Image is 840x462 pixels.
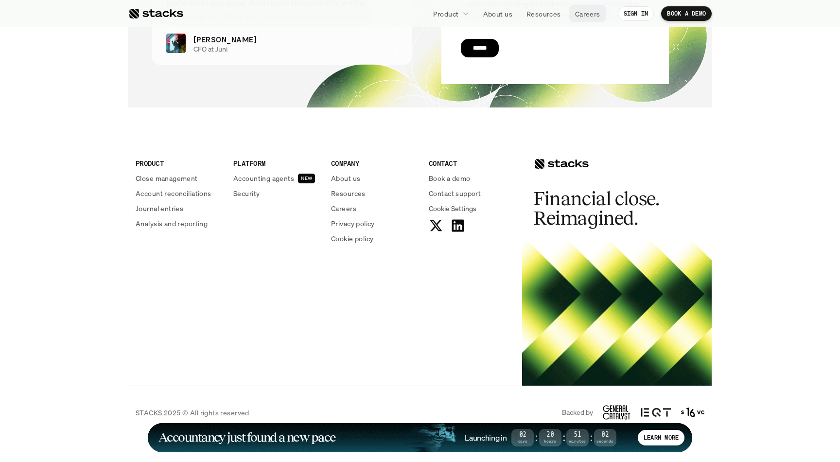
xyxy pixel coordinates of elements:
p: Careers [575,9,600,19]
a: Careers [331,203,417,213]
a: Privacy policy [331,218,417,229]
p: Cookie policy [331,233,373,244]
h2: NEW [301,176,312,181]
span: Seconds [594,440,616,443]
span: 51 [566,432,589,438]
span: Hours [539,440,561,443]
h1: Accountancy just found a new pace [158,432,336,443]
a: Security [233,188,319,198]
a: Privacy Policy [115,225,157,232]
p: Accounting agents [233,173,294,183]
p: STACKS 2025 © All rights reserved [136,408,249,418]
p: Close management [136,173,198,183]
p: About us [483,9,512,19]
span: 20 [539,432,561,438]
p: BOOK A DEMO [667,10,706,17]
a: Accountancy just found a new paceLaunching in02Days:20Hours:51Minutes:02SecondsLEARN MORE [148,423,692,452]
p: Careers [331,203,356,213]
a: Contact support [429,188,515,198]
h4: Launching in [465,432,507,443]
p: Journal entries [136,203,183,213]
a: Analysis and reporting [136,218,222,229]
a: Close management [136,173,222,183]
a: About us [331,173,417,183]
strong: : [589,432,594,443]
span: 02 [511,432,534,438]
a: Cookie policy [331,233,417,244]
p: PLATFORM [233,158,319,168]
span: 02 [594,432,616,438]
p: Resources [526,9,561,19]
span: Days [511,440,534,443]
p: Privacy policy [331,218,375,229]
button: Cookie Trigger [429,203,476,213]
a: Careers [569,5,606,22]
span: Minutes [566,440,589,443]
p: Resources [331,188,366,198]
p: LEARN MORE [644,434,679,441]
p: Book a demo [429,173,471,183]
h2: Financial close. Reimagined. [534,189,680,228]
span: Cookie Settings [429,203,476,213]
strong: : [561,432,566,443]
p: Product [433,9,459,19]
p: Contact support [429,188,481,198]
a: Journal entries [136,203,222,213]
a: About us [477,5,518,22]
a: SIGN IN [618,6,654,21]
p: Analysis and reporting [136,218,208,229]
p: CONTACT [429,158,515,168]
a: Book a demo [429,173,515,183]
p: PRODUCT [136,158,222,168]
p: COMPANY [331,158,417,168]
p: CFO at Juni [193,45,389,53]
p: SIGN IN [624,10,648,17]
a: Account reconciliations [136,188,222,198]
strong: : [534,432,539,443]
p: [PERSON_NAME] [193,34,257,45]
a: Resources [521,5,567,22]
p: Security [233,188,260,198]
a: BOOK A DEMO [661,6,712,21]
a: Resources [331,188,417,198]
p: Backed by [562,409,593,417]
p: About us [331,173,360,183]
p: Account reconciliations [136,188,211,198]
a: Accounting agentsNEW [233,173,319,183]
